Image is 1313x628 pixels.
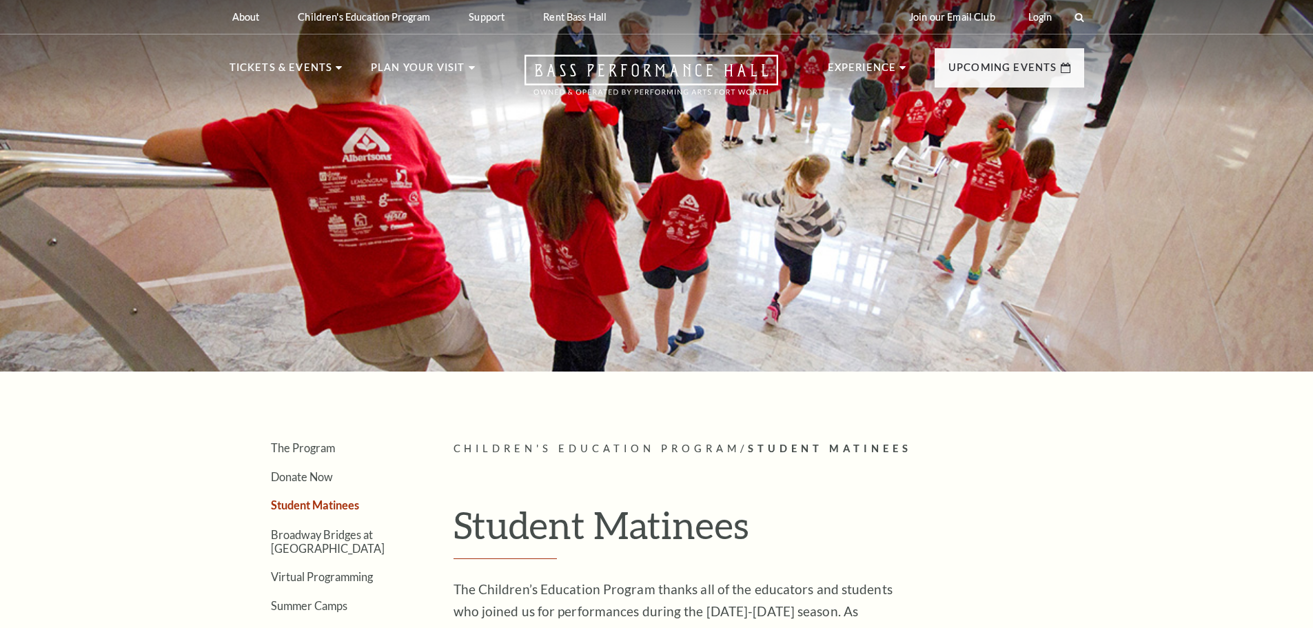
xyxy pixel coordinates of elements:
p: Support [469,11,505,23]
a: The Program [271,441,335,454]
span: Children's Education Program [454,443,741,454]
p: / [454,440,1084,458]
p: Experience [828,59,897,84]
a: Summer Camps [271,599,347,612]
p: About [232,11,260,23]
a: Donate Now [271,470,333,483]
h1: Student Matinees [454,503,1084,559]
span: Student Matinees [748,443,912,454]
p: Rent Bass Hall [543,11,607,23]
p: Upcoming Events [948,59,1057,84]
a: Broadway Bridges at [GEOGRAPHIC_DATA] [271,528,385,554]
a: Student Matinees [271,498,359,511]
a: Virtual Programming [271,570,373,583]
p: Plan Your Visit [371,59,465,84]
p: Tickets & Events [230,59,333,84]
p: Children's Education Program [298,11,430,23]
